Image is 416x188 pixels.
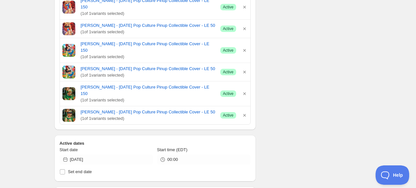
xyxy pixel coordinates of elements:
span: ( 1 of 1 variants selected) [81,10,215,17]
a: [PERSON_NAME] - [DATE] Pop Culture Pinup Collectible Cover - LE 150 [81,84,215,97]
img: Elias Chatzoudis - 2025 June Pop Culture Pinup Collectible Cover - LE 50 - Zenescope Entertainmen... [62,22,75,35]
span: Active [223,69,234,75]
span: Start date [60,147,78,152]
span: ( 1 of 1 variants selected) [81,115,215,122]
a: [PERSON_NAME] - [DATE] Pop Culture Pinup Collectible Cover - LE 50 [81,109,215,115]
h2: Active dates [60,140,251,147]
span: Start time (EDT) [157,147,187,152]
img: Elias Chatzoudis - 2025 March Pop Culture Pinup Collectible Cover - LE 150 - Zenescope Entertainm... [62,44,75,57]
span: Set end date [68,169,92,174]
span: Active [223,113,234,118]
a: [PERSON_NAME] - [DATE] Pop Culture Pinup Collectible Cover - LE 50 [81,22,215,29]
span: Active [223,26,234,31]
span: ( 1 of 1 variants selected) [81,54,215,60]
img: Elias Chatzoudis - 2025 May Pop Culture Pinup Collectible Cover - LE 50 - Zenescope Entertainment... [62,109,75,122]
span: Active [223,48,234,53]
span: ( 1 of 1 variants selected) [81,97,215,103]
span: ( 1 of 1 variants selected) [81,72,215,78]
a: [PERSON_NAME] - [DATE] Pop Culture Pinup Collectible Cover - LE 50 [81,66,215,72]
iframe: Toggle Customer Support [376,165,410,185]
span: Active [223,5,234,10]
img: Elias Chatzoudis - 2025 June Pop Culture Pinup Collectible Cover - LE 150 - Zenescope Entertainme... [62,1,75,14]
a: [PERSON_NAME] - [DATE] Pop Culture Pinup Collectible Cover - LE 150 [81,41,215,54]
span: Active [223,91,234,96]
img: Elias Chatzoudis - 2025 March Pop Culture Pinup Collectible Cover - LE 50 - Zenescope Entertainme... [62,66,75,78]
img: Elias Chatzoudis - 2025 May Pop Culture Pinup Collectible Cover - LE 150 - Zenescope Entertainmen... [62,87,75,100]
span: ( 1 of 1 variants selected) [81,29,215,35]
